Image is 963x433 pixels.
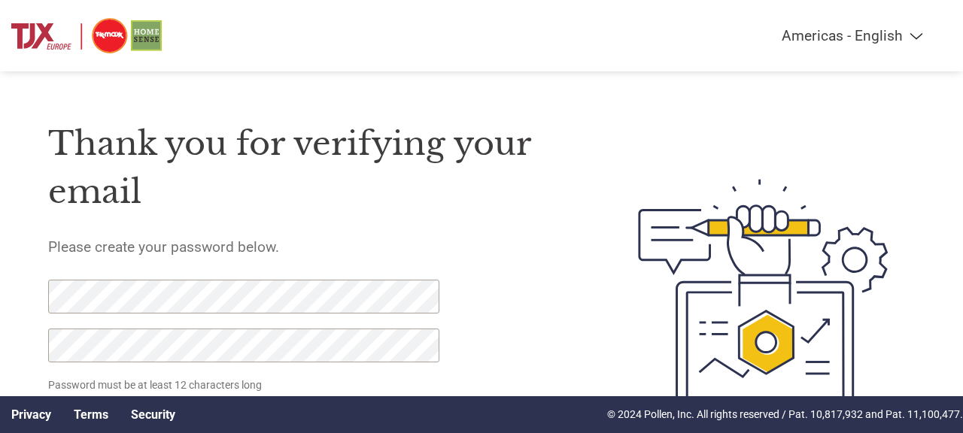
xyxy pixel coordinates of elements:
[607,407,963,422] p: © 2024 Pollen, Inc. All rights reserved / Pat. 10,817,932 and Pat. 11,100,477.
[74,407,108,422] a: Terms
[11,15,162,56] img: TJX Europe
[48,238,568,256] h5: Please create your password below.
[11,407,51,422] a: Privacy
[48,120,568,216] h1: Thank you for verifying your email
[48,377,443,393] p: Password must be at least 12 characters long
[131,407,175,422] a: Security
